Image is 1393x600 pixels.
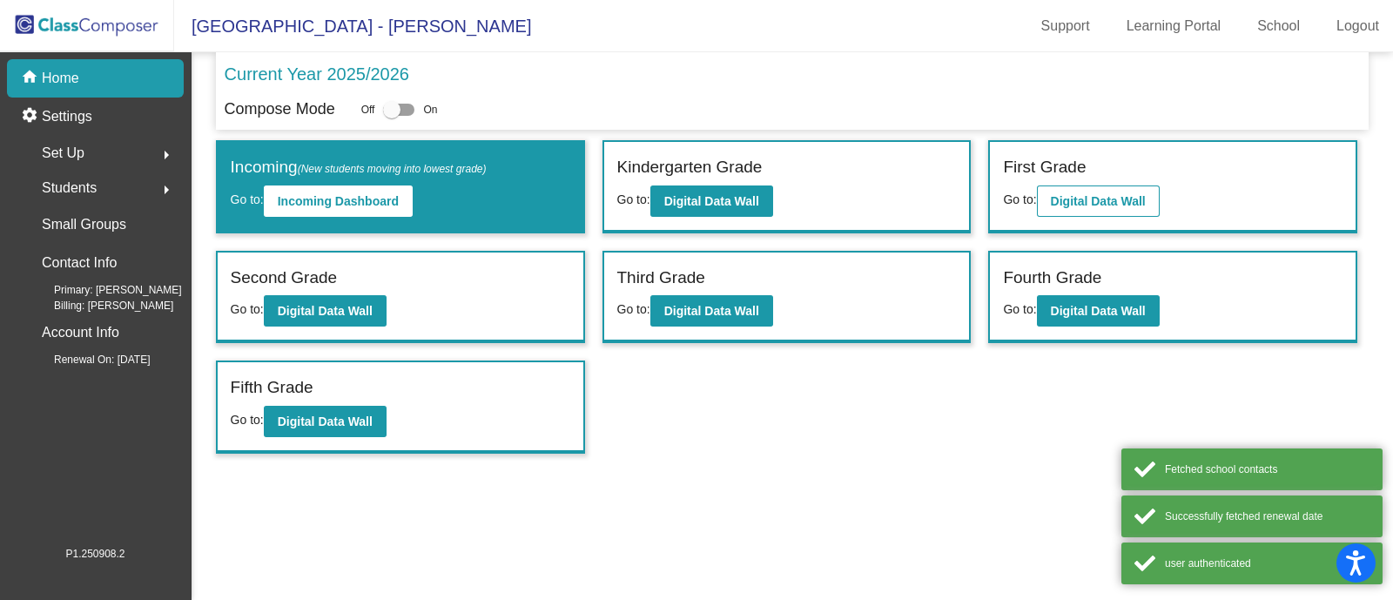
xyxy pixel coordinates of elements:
span: Students [42,176,97,200]
button: Incoming Dashboard [264,185,413,217]
span: Go to: [231,302,264,316]
p: Small Groups [42,212,126,237]
a: Logout [1322,12,1393,40]
span: Go to: [1003,192,1036,206]
span: Go to: [231,192,264,206]
label: Incoming [231,155,487,180]
button: Digital Data Wall [1037,185,1160,217]
p: Current Year 2025/2026 [225,61,409,87]
mat-icon: home [21,68,42,89]
span: (New students moving into lowest grade) [298,163,487,175]
label: Kindergarten Grade [617,155,763,180]
p: Settings [42,106,92,127]
b: Digital Data Wall [1051,304,1146,318]
div: Successfully fetched renewal date [1165,509,1369,524]
a: Learning Portal [1113,12,1235,40]
span: Go to: [1003,302,1036,316]
span: Off [361,102,375,118]
label: Fifth Grade [231,375,313,401]
mat-icon: arrow_right [156,145,177,165]
button: Digital Data Wall [1037,295,1160,327]
p: Home [42,68,79,89]
b: Digital Data Wall [1051,194,1146,208]
button: Digital Data Wall [264,406,387,437]
b: Digital Data Wall [278,415,373,428]
span: Go to: [231,413,264,427]
p: Compose Mode [225,98,335,121]
span: Set Up [42,141,84,165]
span: Go to: [617,192,650,206]
mat-icon: arrow_right [156,179,177,200]
button: Digital Data Wall [650,185,773,217]
button: Digital Data Wall [264,295,387,327]
b: Digital Data Wall [278,304,373,318]
label: Fourth Grade [1003,266,1101,291]
span: Renewal On: [DATE] [26,352,150,367]
p: Contact Info [42,251,117,275]
b: Digital Data Wall [664,194,759,208]
b: Incoming Dashboard [278,194,399,208]
p: Account Info [42,320,119,345]
label: Third Grade [617,266,705,291]
div: Fetched school contacts [1165,462,1369,477]
div: user authenticated [1165,556,1369,571]
span: On [423,102,437,118]
span: Primary: [PERSON_NAME] [26,282,182,298]
button: Digital Data Wall [650,295,773,327]
a: Support [1027,12,1104,40]
b: Digital Data Wall [664,304,759,318]
span: Billing: [PERSON_NAME] [26,298,173,313]
label: Second Grade [231,266,338,291]
a: School [1243,12,1314,40]
span: [GEOGRAPHIC_DATA] - [PERSON_NAME] [174,12,531,40]
mat-icon: settings [21,106,42,127]
label: First Grade [1003,155,1086,180]
span: Go to: [617,302,650,316]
